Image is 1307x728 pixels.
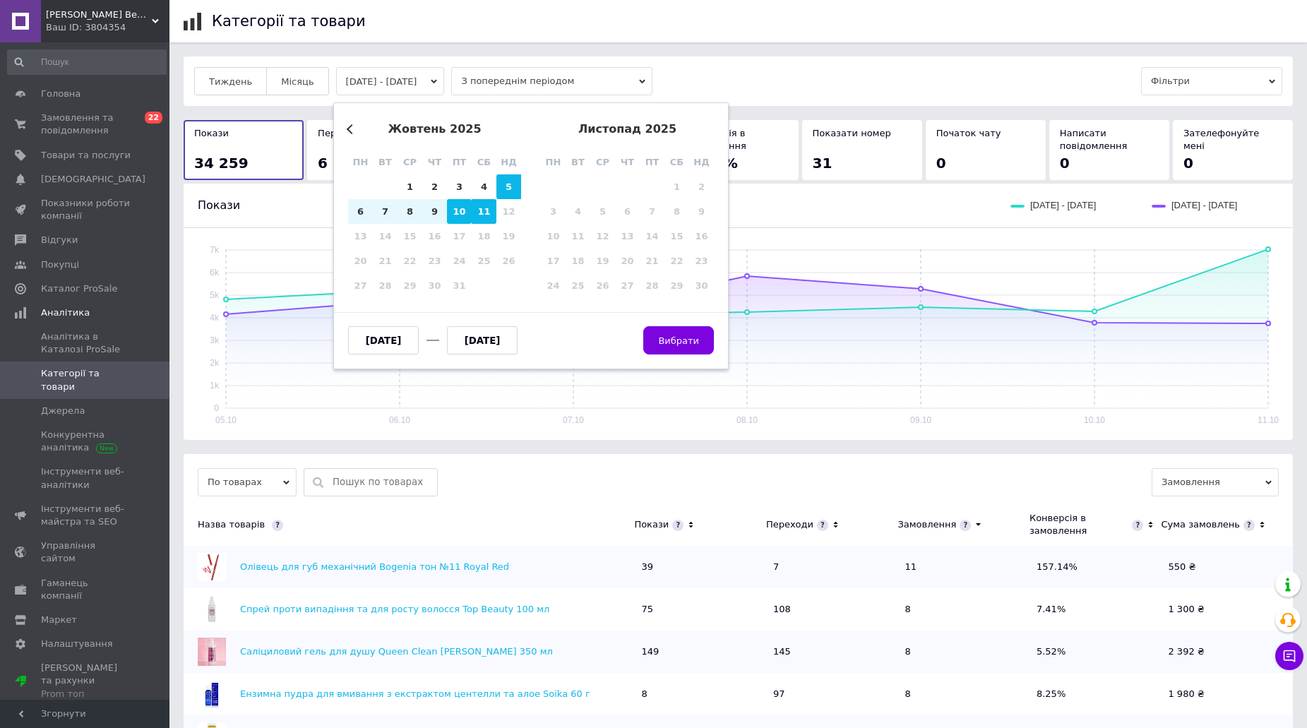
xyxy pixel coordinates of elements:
[496,150,521,174] div: нд
[348,224,373,249] div: Not available понеділок, 13-е жовтня 2025 р.
[41,503,131,528] span: Інструменти веб-майстра та SEO
[634,631,766,673] td: 149
[897,588,1030,631] td: 8
[936,128,1001,138] span: Початок чату
[472,174,496,199] div: Choose субота, 4-е жовтня 2025 р.
[897,631,1030,673] td: 8
[347,124,357,134] button: Previous Month
[643,326,714,354] button: Вибрати
[373,224,398,249] div: Not available вівторок, 14-е жовтня 2025 р.
[634,673,766,715] td: 8
[689,199,714,224] div: Not available неділя, 9-е листопада 2025 р.
[664,224,689,249] div: Not available субота, 15-е листопада 2025 р.
[640,224,664,249] div: Not available п’ятниця, 14-е листопада 2025 р.
[566,249,590,273] div: Not available вівторок, 18-е листопада 2025 р.
[318,128,365,138] span: Переходи
[634,518,669,531] div: Покази
[41,465,131,491] span: Інструменти веб-аналітики
[447,273,472,298] div: Not available п’ятниця, 31-е жовтня 2025 р.
[1161,546,1293,588] td: 550 ₴
[41,234,78,246] span: Відгуки
[41,405,85,417] span: Джерела
[590,224,615,249] div: Not available середа, 12-е листопада 2025 р.
[41,282,117,295] span: Каталог ProSale
[664,273,689,298] div: Not available субота, 29-е листопада 2025 р.
[897,518,956,531] div: Замовлення
[496,174,521,199] div: Choose неділя, 5-е жовтня 2025 р.
[766,588,898,631] td: 108
[1060,128,1128,151] span: Написати повідомлення
[590,273,615,298] div: Not available середа, 26-е листопада 2025 р.
[348,150,373,174] div: пн
[422,199,447,224] div: Choose четвер, 9-е жовтня 2025 р.
[496,249,521,273] div: Not available неділя, 26-е жовтня 2025 р.
[318,155,362,172] span: 6 565
[41,258,79,271] span: Покупці
[541,123,714,136] div: листопад 2025
[541,224,566,249] div: Not available понеділок, 10-е листопада 2025 р.
[615,249,640,273] div: Not available четвер, 20-е листопада 2025 р.
[210,358,220,368] text: 2k
[194,67,267,95] button: Тиждень
[348,199,373,224] div: Choose понеділок, 6-е жовтня 2025 р.
[210,290,220,300] text: 5k
[41,688,131,700] div: Prom топ
[422,150,447,174] div: чт
[266,67,328,95] button: Місяць
[634,546,766,588] td: 39
[398,224,422,249] div: Not available середа, 15-е жовтня 2025 р.
[615,224,640,249] div: Not available четвер, 13-е листопада 2025 р.
[422,174,447,199] div: Choose четвер, 2-е жовтня 2025 р.
[198,198,240,212] span: Покази
[422,224,447,249] div: Not available четвер, 16-е жовтня 2025 р.
[281,76,314,87] span: Місяць
[333,469,430,496] input: Пошук по товарах
[398,199,422,224] div: Choose середа, 8-е жовтня 2025 р.
[496,199,521,224] div: Not available неділя, 12-е жовтня 2025 р.
[541,150,566,174] div: пн
[41,367,131,393] span: Категорії та товари
[664,199,689,224] div: Not available субота, 8-е листопада 2025 р.
[615,273,640,298] div: Not available четвер, 27-е листопада 2025 р.
[373,249,398,273] div: Not available вівторок, 21-е жовтня 2025 р.
[1030,546,1162,588] td: 157.14%
[198,595,226,623] img: Спрей проти випадіння та для росту волосся Top Beauty 100 мл
[240,561,509,572] a: Олівець для губ механічний Bogenia тон №11 Royal Red
[348,123,521,136] div: жовтень 2025
[664,174,689,199] div: Not available субота, 1-е листопада 2025 р.
[766,631,898,673] td: 145
[348,174,521,298] div: month 2025-10
[640,273,664,298] div: Not available п’ятниця, 28-е листопада 2025 р.
[1161,673,1293,715] td: 1 980 ₴
[1141,67,1282,95] span: Фільтри
[41,88,80,100] span: Головна
[398,249,422,273] div: Not available середа, 22-е жовтня 2025 р.
[766,518,813,531] div: Переходи
[215,415,237,425] text: 05.10
[1084,415,1105,425] text: 10.10
[447,249,472,273] div: Not available п’ятниця, 24-е жовтня 2025 р.
[566,224,590,249] div: Not available вівторок, 11-е листопада 2025 р.
[7,49,167,75] input: Пошук
[1030,673,1162,715] td: 8.25%
[240,604,549,614] a: Спрей проти випадіння та для росту волосся Top Beauty 100 мл
[210,313,220,323] text: 4k
[46,21,169,34] div: Ваш ID: 3804354
[1030,512,1129,537] div: Конверсія в замовлення
[41,112,131,137] span: Замовлення та повідомлення
[634,588,766,631] td: 75
[336,67,445,95] button: [DATE] - [DATE]
[373,273,398,298] div: Not available вівторок, 28-е жовтня 2025 р.
[766,546,898,588] td: 7
[590,199,615,224] div: Not available середа, 5-е листопада 2025 р.
[210,335,220,345] text: 3k
[194,128,229,138] span: Покази
[566,199,590,224] div: Not available вівторок, 4-е листопада 2025 р.
[210,245,220,255] text: 7k
[736,415,758,425] text: 08.10
[198,638,226,666] img: Cаліциловий гель для душу Queen Clean Mary Babe 350 мл
[689,150,714,174] div: нд
[41,330,131,356] span: Аналітика в Каталозі ProSale
[41,149,131,162] span: Товари та послуги
[41,306,90,319] span: Аналітика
